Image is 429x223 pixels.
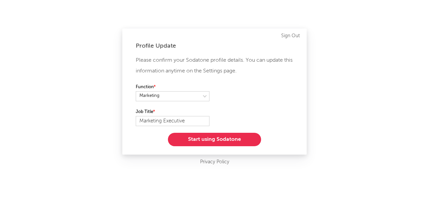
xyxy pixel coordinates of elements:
[281,32,300,40] a: Sign Out
[136,83,209,91] label: Function
[136,108,209,116] label: Job Title
[168,133,261,146] button: Start using Sodatone
[200,158,229,166] a: Privacy Policy
[136,55,293,76] p: Please confirm your Sodatone profile details. You can update this information anytime on the Sett...
[136,42,293,50] div: Profile Update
